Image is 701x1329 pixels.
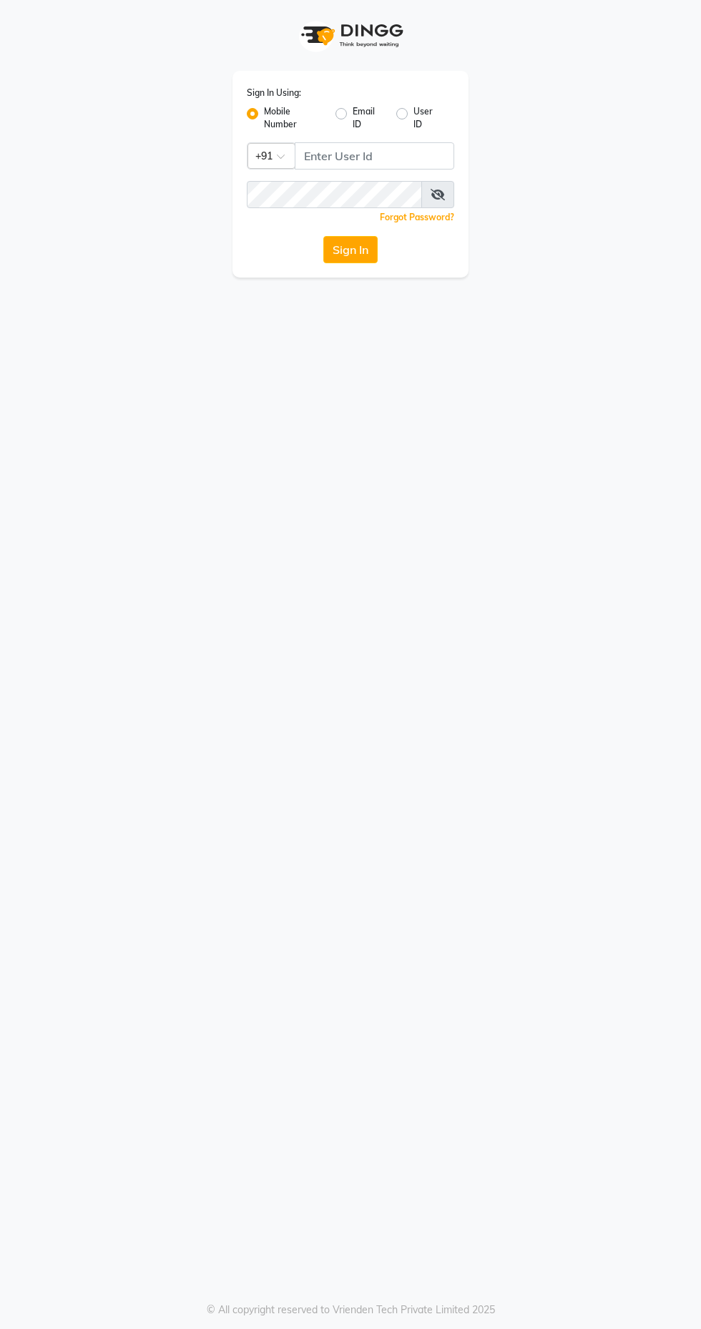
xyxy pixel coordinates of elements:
img: logo1.svg [293,14,408,57]
label: Email ID [353,105,385,131]
label: Sign In Using: [247,87,301,99]
button: Sign In [323,236,378,263]
label: User ID [413,105,443,131]
a: Forgot Password? [380,212,454,222]
label: Mobile Number [264,105,324,131]
input: Username [295,142,454,170]
input: Username [247,181,422,208]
